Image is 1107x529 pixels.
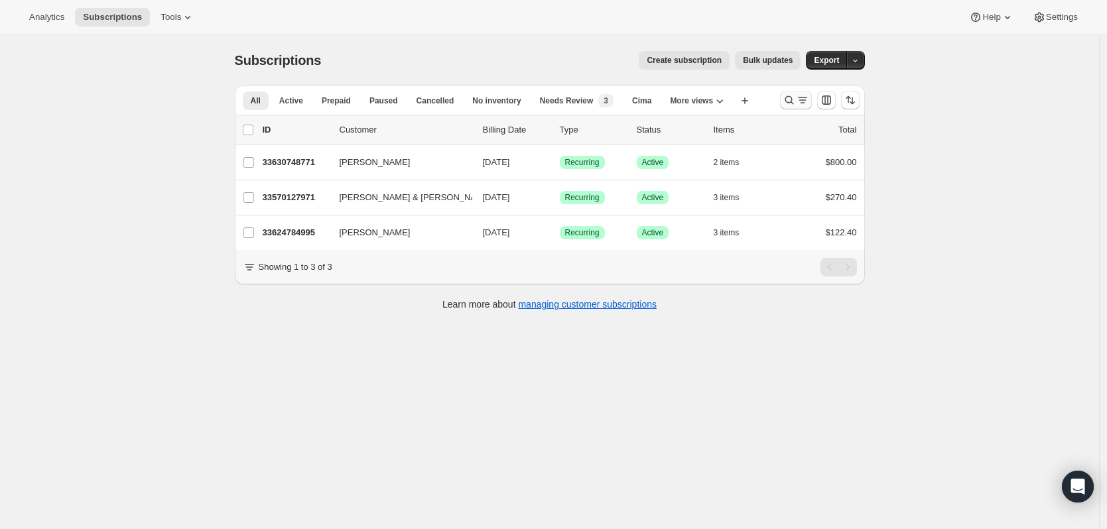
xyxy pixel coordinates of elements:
span: Active [642,192,664,203]
span: $270.40 [826,192,857,202]
span: Active [642,157,664,168]
button: Settings [1025,8,1086,27]
span: Analytics [29,12,64,23]
button: Bulk updates [735,51,801,70]
div: Open Intercom Messenger [1062,471,1094,502]
span: Create subscription [647,55,722,66]
span: Export [814,55,839,66]
span: Subscriptions [83,12,142,23]
span: Active [279,95,303,106]
button: More views [662,91,732,110]
span: Recurring [565,192,600,203]
span: Recurring [565,227,600,238]
span: [DATE] [483,227,510,237]
button: [PERSON_NAME] [332,222,464,243]
p: Customer [340,123,472,137]
button: Analytics [21,8,72,27]
span: [DATE] [483,157,510,167]
button: Search and filter results [780,91,812,109]
button: Subscriptions [75,8,150,27]
span: Bulk updates [743,55,793,66]
p: Total [838,123,856,137]
nav: Pagination [820,258,857,276]
button: [PERSON_NAME] [332,152,464,173]
span: Settings [1046,12,1078,23]
span: Prepaid [322,95,351,106]
span: Tools [161,12,181,23]
span: 2 items [714,157,740,168]
span: 3 items [714,227,740,238]
button: 2 items [714,153,754,172]
span: Cima [632,95,651,106]
p: 33570127971 [263,191,329,204]
span: Paused [369,95,398,106]
div: IDCustomerBilling DateTypeStatusItemsTotal [263,123,857,137]
span: No inventory [472,95,521,106]
span: Needs Review [540,95,594,106]
button: 3 items [714,188,754,207]
span: 3 [604,95,608,106]
button: [PERSON_NAME] & [PERSON_NAME] [332,187,464,208]
div: 33570127971[PERSON_NAME] & [PERSON_NAME][DATE]SuccessRecurringSuccessActive3 items$270.40 [263,188,857,207]
p: Status [637,123,703,137]
span: [DATE] [483,192,510,202]
span: Cancelled [417,95,454,106]
button: Sort the results [841,91,860,109]
div: 33630748771[PERSON_NAME][DATE]SuccessRecurringSuccessActive2 items$800.00 [263,153,857,172]
span: [PERSON_NAME] [340,226,411,239]
button: Create subscription [639,51,730,70]
span: Help [982,12,1000,23]
p: 33624784995 [263,226,329,239]
p: Learn more about [442,298,657,311]
button: Customize table column order and visibility [817,91,836,109]
span: All [251,95,261,106]
span: $800.00 [826,157,857,167]
span: 3 items [714,192,740,203]
span: More views [670,95,713,106]
div: Items [714,123,780,137]
span: Recurring [565,157,600,168]
span: Subscriptions [235,53,322,68]
button: Help [961,8,1021,27]
span: [PERSON_NAME] [340,156,411,169]
p: ID [263,123,329,137]
button: Create new view [734,91,755,110]
div: Type [560,123,626,137]
button: Tools [153,8,202,27]
span: Active [642,227,664,238]
p: Billing Date [483,123,549,137]
span: $122.40 [826,227,857,237]
span: [PERSON_NAME] & [PERSON_NAME] [340,191,492,204]
p: Showing 1 to 3 of 3 [259,261,332,274]
a: managing customer subscriptions [518,299,657,310]
button: 3 items [714,223,754,242]
div: 33624784995[PERSON_NAME][DATE]SuccessRecurringSuccessActive3 items$122.40 [263,223,857,242]
p: 33630748771 [263,156,329,169]
button: Export [806,51,847,70]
